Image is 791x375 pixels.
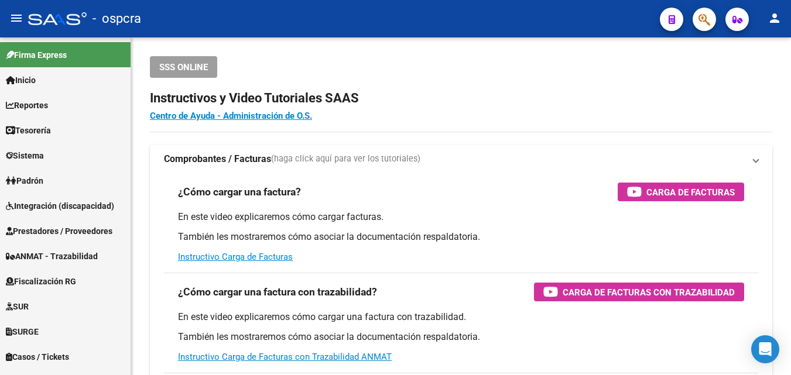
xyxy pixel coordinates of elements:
[6,350,69,363] span: Casos / Tickets
[164,153,271,166] strong: Comprobantes / Facturas
[563,285,735,300] span: Carga de Facturas con Trazabilidad
[618,183,744,201] button: Carga de Facturas
[178,284,377,300] h3: ¿Cómo cargar una factura con trazabilidad?
[534,283,744,301] button: Carga de Facturas con Trazabilidad
[178,211,744,223] p: En este video explicaremos cómo cargar facturas.
[178,184,301,200] h3: ¿Cómo cargar una factura?
[150,56,217,78] button: SSS ONLINE
[6,74,36,87] span: Inicio
[271,153,420,166] span: (haga click aquí para ver los tutoriales)
[9,11,23,25] mat-icon: menu
[768,11,782,25] mat-icon: person
[6,300,29,313] span: SUR
[6,149,44,162] span: Sistema
[6,99,48,112] span: Reportes
[150,111,312,121] a: Centro de Ayuda - Administración de O.S.
[159,62,208,73] span: SSS ONLINE
[93,6,141,32] span: - ospcra
[6,225,112,238] span: Prestadores / Proveedores
[6,250,98,263] span: ANMAT - Trazabilidad
[178,331,744,343] p: También les mostraremos cómo asociar la documentación respaldatoria.
[178,311,744,324] p: En este video explicaremos cómo cargar una factura con trazabilidad.
[751,335,779,363] div: Open Intercom Messenger
[178,252,293,262] a: Instructivo Carga de Facturas
[6,124,51,137] span: Tesorería
[150,87,772,109] h2: Instructivos y Video Tutoriales SAAS
[6,325,39,338] span: SURGE
[178,230,744,243] p: También les mostraremos cómo asociar la documentación respaldatoria.
[6,199,114,212] span: Integración (discapacidad)
[6,174,43,187] span: Padrón
[150,145,772,173] mat-expansion-panel-header: Comprobantes / Facturas(haga click aquí para ver los tutoriales)
[178,352,392,362] a: Instructivo Carga de Facturas con Trazabilidad ANMAT
[646,185,735,199] span: Carga de Facturas
[6,49,67,61] span: Firma Express
[6,275,76,288] span: Fiscalización RG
